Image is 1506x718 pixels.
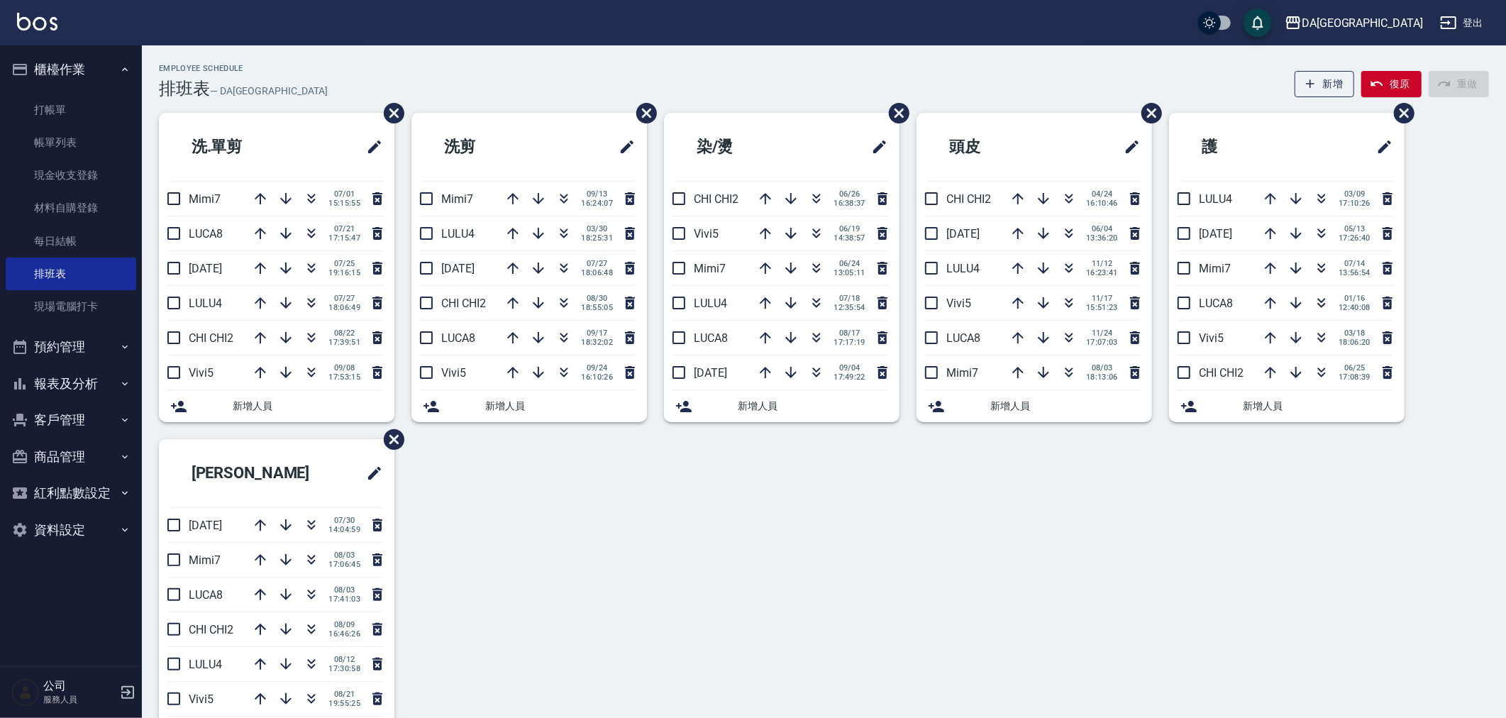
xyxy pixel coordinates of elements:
span: 05/13 [1339,224,1371,233]
span: 07/01 [328,189,360,199]
span: 08/21 [328,690,360,699]
span: 09/17 [581,328,613,338]
span: 03/09 [1339,189,1371,199]
span: 08/17 [834,328,865,338]
h2: 洗.單剪 [170,121,311,172]
span: 11/24 [1086,328,1118,338]
span: LUCA8 [441,331,475,345]
span: LULU4 [189,297,222,310]
span: Mimi7 [1199,262,1231,275]
span: LUCA8 [946,331,980,345]
span: 新增人員 [738,399,888,414]
span: 15:15:55 [328,199,360,208]
span: [DATE] [694,366,727,380]
span: 修改班表的標題 [1115,130,1141,164]
span: 19:55:25 [328,699,360,708]
span: 06/24 [834,259,865,268]
span: LULU4 [441,227,475,241]
span: 08/22 [328,328,360,338]
span: Mimi7 [189,192,221,206]
h2: 洗剪 [423,121,553,172]
span: LULU4 [189,658,222,671]
span: [DATE] [189,519,222,532]
img: Person [11,678,40,707]
span: 18:06:20 [1339,338,1371,347]
a: 帳單列表 [6,126,136,159]
span: 16:38:37 [834,199,865,208]
span: 修改班表的標題 [610,130,636,164]
span: Vivi5 [189,366,214,380]
a: 排班表 [6,258,136,290]
span: [DATE] [189,262,222,275]
span: 刪除班表 [373,419,406,460]
span: 08/03 [328,585,360,595]
span: 16:10:26 [581,372,613,382]
span: Mimi7 [441,192,473,206]
span: 修改班表的標題 [863,130,888,164]
span: 03/18 [1339,328,1371,338]
span: 15:51:23 [1086,303,1118,312]
span: 17:06:45 [328,560,360,569]
span: CHI CHI2 [441,297,486,310]
span: LUCA8 [694,331,728,345]
span: 01/16 [1339,294,1371,303]
button: 預約管理 [6,328,136,365]
button: 報表及分析 [6,365,136,402]
span: 17:08:39 [1339,372,1371,382]
span: LULU4 [694,297,727,310]
button: save [1244,9,1272,37]
span: 刪除班表 [1131,92,1164,134]
button: DA[GEOGRAPHIC_DATA] [1279,9,1429,38]
div: 新增人員 [411,390,647,422]
span: CHI CHI2 [189,623,233,636]
span: 07/14 [1339,259,1371,268]
span: 新增人員 [990,399,1141,414]
a: 現場電腦打卡 [6,290,136,323]
p: 服務人員 [43,693,116,706]
h2: 染/燙 [675,121,809,172]
span: 17:41:03 [328,595,360,604]
span: 09/13 [581,189,613,199]
span: 13:36:20 [1086,233,1118,243]
span: 09/24 [581,363,613,372]
span: [DATE] [1199,227,1232,241]
span: 08/03 [328,551,360,560]
h2: [PERSON_NAME] [170,448,344,499]
button: 復原 [1361,71,1422,97]
span: 18:25:31 [581,233,613,243]
span: LULU4 [946,262,980,275]
button: 登出 [1434,10,1489,36]
span: 06/19 [834,224,865,233]
button: 商品管理 [6,438,136,475]
span: 07/18 [834,294,865,303]
span: Mimi7 [946,366,978,380]
span: 13:05:11 [834,268,865,277]
span: 刪除班表 [373,92,406,134]
span: 12:35:54 [834,303,865,312]
span: 06/25 [1339,363,1371,372]
button: 新增 [1295,71,1355,97]
span: 13:56:54 [1339,268,1371,277]
h5: 公司 [43,679,116,693]
h2: 頭皮 [928,121,1058,172]
span: Vivi5 [441,366,466,380]
span: 06/04 [1086,224,1118,233]
span: 17:17:19 [834,338,865,347]
span: Mimi7 [694,262,726,275]
span: 19:16:15 [328,268,360,277]
button: 資料設定 [6,512,136,548]
span: 18:13:06 [1086,372,1118,382]
div: 新增人員 [917,390,1152,422]
span: 修改班表的標題 [358,130,383,164]
span: LUCA8 [1199,297,1233,310]
a: 材料自購登錄 [6,192,136,224]
span: 16:10:46 [1086,199,1118,208]
span: 刪除班表 [1383,92,1417,134]
span: 07/21 [328,224,360,233]
a: 現金收支登錄 [6,159,136,192]
span: 18:55:05 [581,303,613,312]
h3: 排班表 [159,79,210,99]
span: 07/27 [581,259,613,268]
span: 17:53:15 [328,372,360,382]
span: 11/17 [1086,294,1118,303]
